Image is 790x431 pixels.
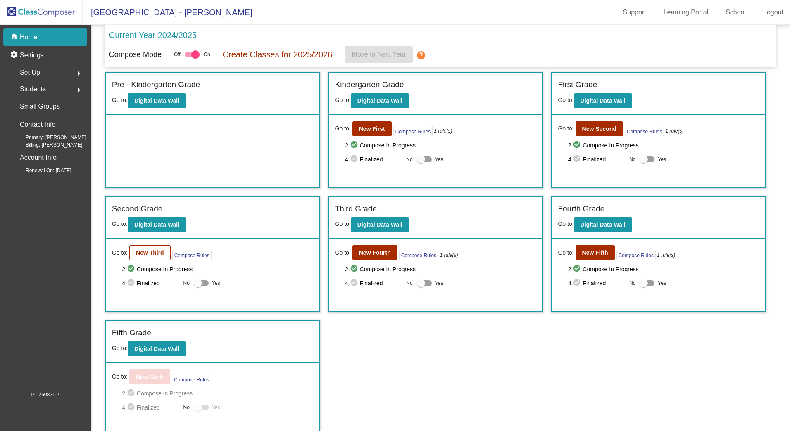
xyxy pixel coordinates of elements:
[406,156,412,163] span: No
[576,121,623,136] button: New Second
[558,124,573,133] span: Go to:
[350,154,360,164] mat-icon: check_circle
[335,220,351,227] span: Go to:
[174,51,181,58] span: Off
[359,126,385,132] b: New First
[582,249,608,256] b: New Fifth
[127,264,137,274] mat-icon: check_circle
[573,154,583,164] mat-icon: check_circle
[345,278,402,288] span: 4. Finalized
[20,152,57,163] p: Account Info
[568,278,625,288] span: 4. Finalized
[74,85,84,95] mat-icon: arrow_right
[416,50,426,60] mat-icon: help
[172,250,212,260] button: Compose Rules
[657,251,675,259] i: 1 rule(s)
[568,264,759,274] span: 2. Compose In Progress
[223,48,333,61] p: Create Classes for 2025/2026
[212,278,220,288] span: Yes
[558,203,604,215] label: Fourth Grade
[352,51,406,58] span: Move to Next Year
[357,97,402,104] b: Digital Data Wall
[719,6,752,19] a: School
[112,203,163,215] label: Second Grade
[352,245,397,260] button: New Fourth
[212,403,220,412] span: Yes
[345,154,402,164] span: 4. Finalized
[581,97,626,104] b: Digital Data Wall
[136,374,164,380] b: New Sixth
[399,250,438,260] button: Compose Rules
[109,29,197,41] p: Current Year 2024/2025
[183,404,190,411] span: No
[658,154,666,164] span: Yes
[351,217,409,232] button: Digital Data Wall
[434,127,452,135] i: 1 rule(s)
[112,97,128,103] span: Go to:
[574,217,632,232] button: Digital Data Wall
[350,264,360,274] mat-icon: check_circle
[359,249,391,256] b: New Fourth
[122,403,179,412] span: 4. Finalized
[122,278,179,288] span: 4. Finalized
[558,220,573,227] span: Go to:
[573,264,583,274] mat-icon: check_circle
[350,140,360,150] mat-icon: check_circle
[112,249,128,257] span: Go to:
[129,245,171,260] button: New Third
[629,279,635,287] span: No
[568,154,625,164] span: 4. Finalized
[352,121,392,136] button: New First
[558,79,597,91] label: First Grade
[573,278,583,288] mat-icon: check_circle
[665,127,683,135] i: 1 rule(s)
[658,278,666,288] span: Yes
[20,67,40,78] span: Set Up
[351,93,409,108] button: Digital Data Wall
[568,140,759,150] span: 2. Compose In Progress
[122,264,312,274] span: 2. Compose In Progress
[127,403,137,412] mat-icon: check_circle
[122,388,312,398] span: 2. Compose In Progress
[20,119,55,130] p: Contact Info
[20,32,38,42] p: Home
[134,346,179,352] b: Digital Data Wall
[128,217,186,232] button: Digital Data Wall
[127,388,137,398] mat-icon: check_circle
[128,93,186,108] button: Digital Data Wall
[357,221,402,228] b: Digital Data Wall
[625,126,664,136] button: Compose Rules
[574,93,632,108] button: Digital Data Wall
[204,51,210,58] span: On
[127,278,137,288] mat-icon: check_circle
[335,124,351,133] span: Go to:
[112,327,151,339] label: Fifth Grade
[435,154,443,164] span: Yes
[12,141,82,149] span: Billing: [PERSON_NAME]
[558,97,573,103] span: Go to:
[112,220,128,227] span: Go to:
[629,156,635,163] span: No
[757,6,790,19] a: Logout
[335,249,351,257] span: Go to:
[10,32,20,42] mat-icon: home
[112,345,128,351] span: Go to:
[129,369,170,384] button: New Sixth
[440,251,458,259] i: 1 rule(s)
[12,167,71,174] span: Renewal On: [DATE]
[20,50,44,60] p: Settings
[657,6,715,19] a: Learning Portal
[134,221,179,228] b: Digital Data Wall
[345,140,535,150] span: 2. Compose In Progress
[581,221,626,228] b: Digital Data Wall
[109,49,162,60] p: Compose Mode
[10,50,20,60] mat-icon: settings
[134,97,179,104] b: Digital Data Wall
[345,46,413,63] button: Move to Next Year
[20,83,46,95] span: Students
[172,374,211,384] button: Compose Rules
[558,249,573,257] span: Go to:
[573,140,583,150] mat-icon: check_circle
[350,278,360,288] mat-icon: check_circle
[112,372,128,381] span: Go to:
